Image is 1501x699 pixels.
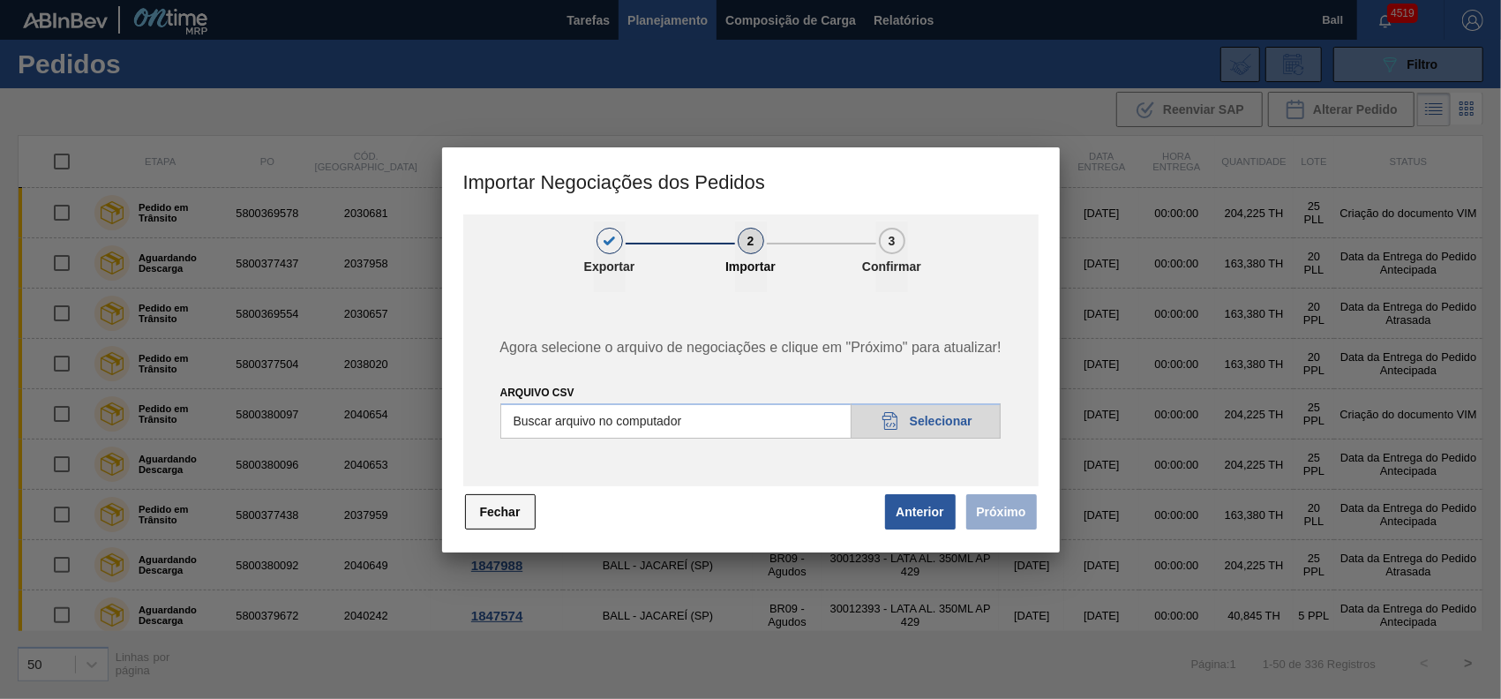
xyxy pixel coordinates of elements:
[735,222,767,292] button: 2Importar
[594,222,626,292] button: 1Exportar
[885,494,956,530] button: Anterior
[876,222,908,292] button: 3Confirmar
[442,147,1060,214] h3: Importar Negociações dos Pedidos
[465,494,536,530] button: Fechar
[879,228,905,254] div: 3
[707,259,795,274] p: Importar
[500,387,574,399] label: Arquivo csv
[738,228,764,254] div: 2
[483,340,1017,356] span: Agora selecione o arquivo de negociações e clique em "Próximo" para atualizar!
[566,259,654,274] p: Exportar
[597,228,623,254] div: 1
[848,259,936,274] p: Confirmar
